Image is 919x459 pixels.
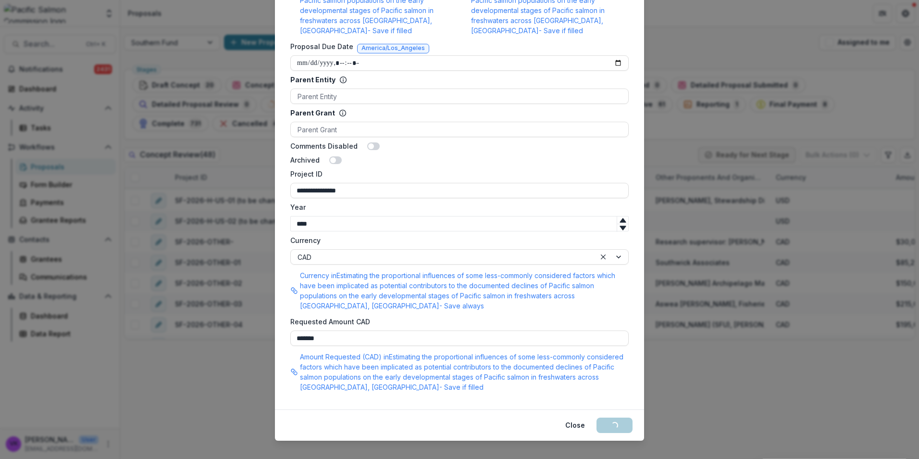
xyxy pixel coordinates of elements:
label: Archived [290,155,320,165]
span: America/Los_Angeles [361,45,425,51]
p: Amount Requested (CAD) in Estimating the proportional influences of some less-commonly considered... [300,352,629,392]
label: Comments Disabled [290,141,358,151]
p: Parent Grant [290,108,335,118]
button: Close [559,418,591,433]
p: Parent Entity [290,75,335,85]
label: Year [290,202,623,212]
label: Currency [290,235,623,245]
label: Project ID [290,169,623,179]
label: Requested Amount CAD [290,317,623,327]
label: Proposal Due Date [290,41,353,51]
div: Clear selected options [597,251,609,263]
p: Currency in Estimating the proportional influences of some less-commonly considered factors which... [300,270,629,311]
